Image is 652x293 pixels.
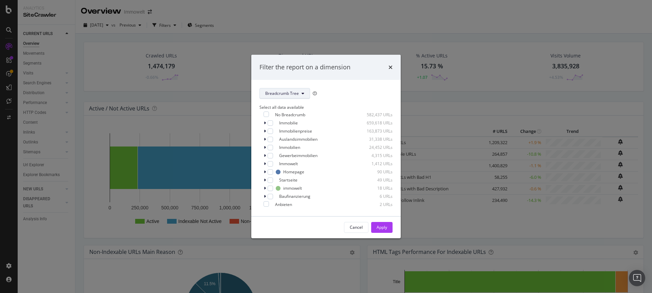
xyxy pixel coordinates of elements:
div: Immobilienpreise [279,128,312,134]
button: Breadcrumb Tree [259,88,310,99]
div: Immobilien [279,144,300,150]
div: 31,338 URLs [359,136,393,142]
div: times [388,63,393,72]
div: Baufinanzierung [279,193,310,199]
div: Startseite [279,177,297,183]
div: Anbieten [275,202,292,207]
div: 24,452 URLs [359,144,393,150]
div: 163,873 URLs [359,128,393,134]
div: modal [251,55,401,238]
div: Gewerbeimmobilien [279,153,318,158]
div: Select all data available [259,104,393,110]
span: Breadcrumb Tree [265,90,299,96]
div: Immowelt [279,161,298,167]
div: 659,618 URLs [359,120,393,126]
div: Filter the report on a dimension [259,63,350,72]
button: Cancel [344,222,368,233]
div: No Breadcrumb [275,112,305,118]
div: 49 URLs [359,177,393,183]
div: immowelt [283,185,302,191]
div: Homepage [283,169,304,175]
div: 1,412 URLs [359,161,393,167]
div: 6 URLs [359,193,393,199]
div: Cancel [350,224,363,230]
div: 18 URLs [359,185,393,191]
div: Immobilie [279,120,298,126]
div: Open Intercom Messenger [629,270,645,286]
div: Auslandsimmobilien [279,136,318,142]
div: Apply [377,224,387,230]
div: 2 URLs [359,202,393,207]
div: 90 URLs [359,169,393,175]
div: 582,437 URLs [359,112,393,118]
div: 4,315 URLs [359,153,393,158]
button: Apply [371,222,393,233]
